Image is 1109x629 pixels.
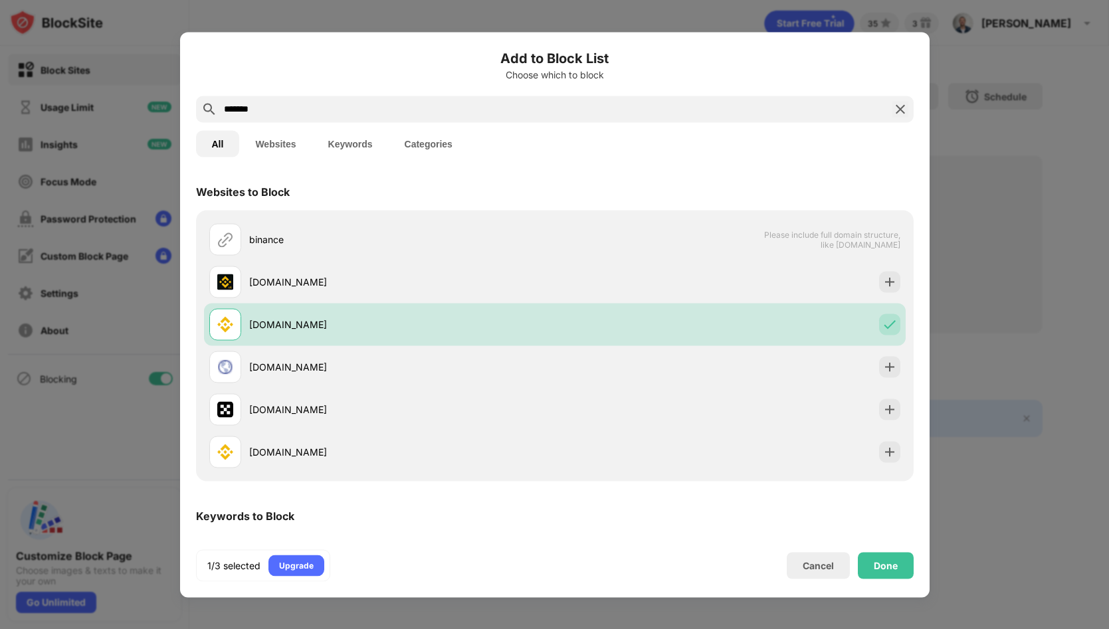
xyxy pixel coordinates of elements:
div: [DOMAIN_NAME] [249,275,555,289]
button: All [196,130,240,157]
div: Websites to Block [196,185,290,198]
h6: Add to Block List [196,48,914,68]
div: Upgrade [279,559,314,572]
span: Please include full domain structure, like [DOMAIN_NAME] [763,229,900,249]
div: binance [249,232,555,246]
div: [DOMAIN_NAME] [249,403,555,416]
img: favicons [217,316,233,332]
div: [DOMAIN_NAME] [249,360,555,374]
img: url.svg [217,231,233,247]
div: [DOMAIN_NAME] [249,445,555,459]
img: favicons [217,359,233,375]
div: [DOMAIN_NAME] [249,317,555,331]
img: favicons [217,274,233,290]
button: Categories [389,130,468,157]
img: favicons [217,401,233,417]
div: Choose which to block [196,69,914,80]
div: 1/3 selected [207,559,260,572]
button: Websites [239,130,312,157]
img: search.svg [201,101,217,117]
button: Keywords [312,130,389,157]
div: Done [874,560,898,571]
div: Keywords to Block [196,509,294,522]
img: search-close [892,101,908,117]
img: favicons [217,444,233,460]
div: Cancel [803,560,834,571]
